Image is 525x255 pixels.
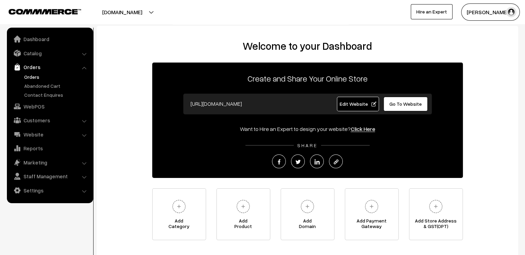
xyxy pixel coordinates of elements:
[217,218,270,232] span: Add Product
[339,101,376,107] span: Edit Website
[234,197,253,216] img: plus.svg
[409,188,463,240] a: Add Store Address& GST(OPT)
[78,3,166,21] button: [DOMAIN_NAME]
[9,61,91,73] a: Orders
[169,197,188,216] img: plus.svg
[9,33,91,45] a: Dashboard
[506,7,516,17] img: user
[9,156,91,169] a: Marketing
[9,9,81,14] img: COMMMERCE
[9,142,91,154] a: Reports
[22,91,91,98] a: Contact Enquires
[9,7,69,15] a: COMMMERCE
[9,128,91,141] a: Website
[389,101,422,107] span: Go To Website
[426,197,445,216] img: plus.svg
[351,125,375,132] a: Click Here
[9,100,91,113] a: WebPOS
[9,114,91,126] a: Customers
[152,125,463,133] div: Want to Hire an Expert to design your website?
[281,218,334,232] span: Add Domain
[152,188,206,240] a: AddCategory
[345,218,398,232] span: Add Payment Gateway
[411,4,453,19] a: Hire an Expert
[153,218,206,232] span: Add Category
[337,97,379,111] a: Edit Website
[9,170,91,182] a: Staff Management
[9,184,91,197] a: Settings
[216,188,270,240] a: AddProduct
[461,3,520,21] button: [PERSON_NAME]
[152,72,463,85] p: Create and Share Your Online Store
[22,82,91,89] a: Abandoned Cart
[409,218,463,232] span: Add Store Address & GST(OPT)
[22,73,91,81] a: Orders
[362,197,381,216] img: plus.svg
[9,47,91,59] a: Catalog
[345,188,399,240] a: Add PaymentGateway
[294,142,321,148] span: SHARE
[104,40,511,52] h2: Welcome to your Dashboard
[281,188,334,240] a: AddDomain
[383,97,428,111] a: Go To Website
[298,197,317,216] img: plus.svg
